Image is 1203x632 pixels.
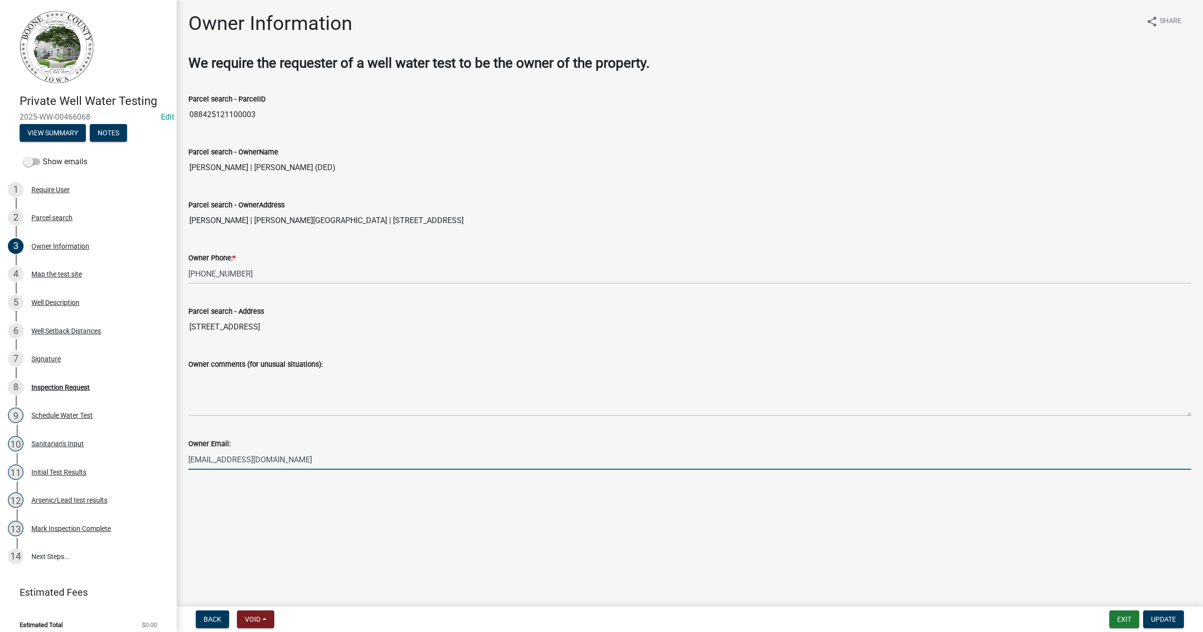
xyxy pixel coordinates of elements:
div: 2 [8,210,24,226]
div: 6 [8,323,24,339]
span: Void [245,615,261,623]
button: shareShare [1138,12,1189,31]
div: Initial Test Results [31,469,86,476]
wm-modal-confirm: Notes [90,129,127,137]
div: 5 [8,295,24,310]
label: Owner Email: [188,441,231,448]
div: Inspection Request [31,384,90,391]
label: Parcel search - OwnerName [188,149,278,156]
button: Exit [1109,610,1139,628]
div: 1 [8,182,24,198]
div: Parcel search [31,214,73,221]
label: Parcel search - Address [188,308,264,315]
span: Update [1151,615,1176,623]
wm-modal-confirm: Summary [20,129,86,137]
div: Owner Information [31,243,89,250]
div: 12 [8,492,24,508]
div: 14 [8,549,24,564]
div: Well Description [31,299,79,306]
button: Notes [90,124,127,142]
div: 13 [8,521,24,536]
div: 10 [8,436,24,452]
div: Schedule Water Test [31,412,93,419]
div: Arsenic/Lead test results [31,497,107,504]
div: Mark Inspection Complete [31,525,111,532]
div: 3 [8,238,24,254]
h1: Owner Information [188,12,352,35]
label: Parcel search - ParcelID [188,96,265,103]
div: Signature [31,355,61,362]
div: 11 [8,464,24,480]
div: 8 [8,379,24,395]
wm-modal-confirm: Edit Application Number [161,112,174,122]
span: Back [204,615,221,623]
div: Require User [31,186,70,193]
div: 7 [8,351,24,367]
button: View Summary [20,124,86,142]
div: 9 [8,407,24,423]
div: 4 [8,266,24,282]
label: Owner Phone: [188,255,235,262]
a: Edit [161,112,174,122]
span: 2025-WW-00466068 [20,112,157,122]
div: Map the test site [31,271,82,278]
button: Void [237,610,274,628]
div: Well Setback Distances [31,328,101,334]
div: Sanitarian's Input [31,440,84,447]
button: Back [196,610,229,628]
i: share [1146,16,1158,27]
button: Update [1143,610,1184,628]
span: Estimated Total [20,622,63,628]
label: Owner comments (for unusual situations): [188,361,323,368]
img: Boone County, Iowa [20,10,94,84]
span: $0.00 [142,622,157,628]
strong: We require the requester of a well water test to be the owner of the property. [188,55,650,71]
span: Share [1160,16,1181,27]
a: Estimated Fees [8,582,161,602]
h4: Private Well Water Testing [20,94,169,108]
label: Show emails [24,156,87,168]
label: Parcel search - OwnerAddress [188,202,285,209]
